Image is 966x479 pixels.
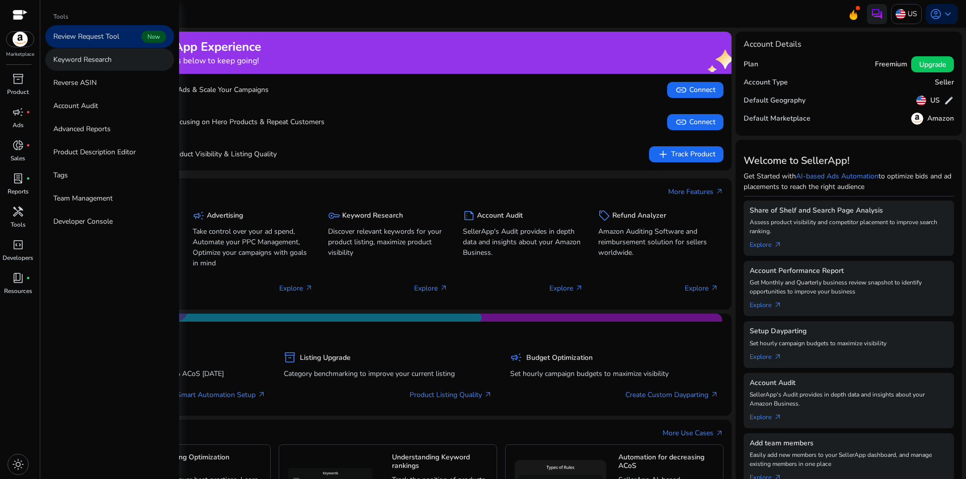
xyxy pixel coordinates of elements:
h5: Budget Optimization [526,354,593,362]
span: arrow_outward [440,284,448,292]
p: Reverse ASIN [53,77,97,88]
h5: Keyword Research [342,212,403,220]
p: Discover relevant keywords for your product listing, maximize product visibility [328,226,448,258]
p: Assess product visibility and competitor placement to improve search ranking. [750,218,948,236]
h5: Listing Upgrade [300,354,351,362]
h5: Amazon [927,115,954,123]
p: Category benchmarking to improve your current listing [284,368,492,379]
p: Sales [11,154,25,163]
span: arrow_outward [715,429,723,437]
span: fiber_manual_record [26,276,30,280]
h5: Setup Dayparting [750,327,948,336]
p: Explore [549,283,583,294]
h5: Refund Analyzer [612,212,666,220]
p: Amazon Auditing Software and reimbursement solution for sellers worldwide. [598,226,718,258]
p: Reports [8,187,29,196]
a: Explorearrow_outward [750,296,790,310]
span: Connect [675,116,715,128]
p: Get Started with to optimize bids and ad placements to reach the right audience [744,171,954,192]
span: fiber_manual_record [26,110,30,114]
button: linkConnect [667,114,723,130]
span: handyman [12,206,24,218]
a: More Use Casesarrow_outward [663,428,723,438]
h5: Default Marketplace [744,115,811,123]
h5: Account Type [744,78,788,87]
button: addTrack Product [649,146,723,162]
p: Marketplace [6,51,34,58]
span: link [675,116,687,128]
p: Team Management [53,193,113,204]
h5: Plan [744,60,758,69]
span: New [141,31,166,43]
h5: Seller [935,78,954,87]
span: inventory_2 [12,73,24,85]
span: code_blocks [12,239,24,251]
p: Product Description Editor [53,147,136,157]
img: us.svg [896,9,906,19]
p: Developers [3,253,33,262]
p: Set hourly campaign budgets to maximize visibility [750,339,948,348]
span: campaign [193,210,205,222]
p: Easily add new members to your SellerApp dashboard, and manage existing members in one place [750,450,948,468]
img: amazon.svg [7,32,34,47]
a: AI-based Ads Automation [796,171,878,181]
img: us.svg [916,95,926,106]
p: Ads [13,121,24,130]
span: edit [944,95,954,106]
a: Smart Automation Setup [177,390,266,400]
span: arrow_outward [484,391,492,399]
p: Account Audit [53,101,98,111]
p: Advanced Reports [53,124,111,134]
p: SellerApp's Audit provides in depth data and insights about your Amazon Business. [750,390,948,408]
h5: US [930,97,940,105]
span: arrow_outward [774,353,782,361]
span: arrow_outward [774,301,782,309]
span: arrow_outward [774,241,782,249]
p: US [908,5,917,23]
span: keyboard_arrow_down [942,8,954,20]
span: Track Product [657,148,715,160]
span: arrow_outward [258,391,266,399]
button: Upgrade [911,56,954,72]
span: Upgrade [919,59,946,70]
p: Tags [53,170,68,180]
span: key [328,210,340,222]
a: More Featuresarrow_outward [668,186,723,197]
span: donut_small [12,139,24,151]
p: Explore [414,283,448,294]
h3: Welcome to SellerApp! [744,155,954,167]
span: arrow_outward [715,187,723,196]
span: arrow_outward [710,391,718,399]
h5: Share of Shelf and Search Page Analysis [750,207,948,215]
p: Developer Console [53,216,113,227]
h5: Freemium [875,60,907,69]
h5: Account Audit [750,379,948,388]
p: Set hourly campaign budgets to maximize visibility [510,368,718,379]
h5: Understanding Keyword rankings [392,453,492,471]
p: Get Monthly and Quarterly business review snapshot to identify opportunities to improve your busi... [750,278,948,296]
span: fiber_manual_record [26,143,30,147]
h4: Account Details [744,40,801,49]
span: Connect [675,84,715,96]
span: campaign [12,106,24,118]
span: inventory_2 [284,351,296,363]
p: Tools [11,220,26,229]
p: Boost Sales by Focusing on Hero Products & Repeat Customers [70,117,325,127]
span: link [675,84,687,96]
img: amazon.svg [911,113,923,125]
p: Review Request Tool [53,31,119,42]
span: book_4 [12,272,24,284]
span: fiber_manual_record [26,176,30,180]
a: Create Custom Dayparting [625,390,718,400]
h5: Automation for decreasing ACoS [618,453,718,471]
p: Take control over your ad spend, Automate your PPC Management, Optimize your campaigns with goals... [193,226,313,268]
p: Resources [4,286,32,296]
span: add [657,148,669,160]
span: light_mode [12,458,24,470]
a: Explorearrow_outward [750,236,790,250]
span: arrow_outward [575,284,583,292]
p: Product [7,87,29,97]
h5: Advertising [207,212,243,220]
h5: Listing Optimization [166,453,265,471]
h5: Account Performance Report [750,267,948,275]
